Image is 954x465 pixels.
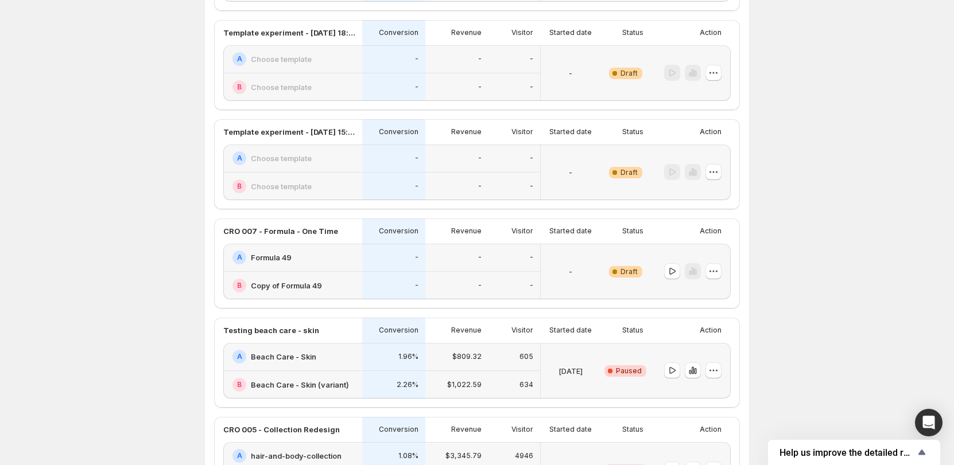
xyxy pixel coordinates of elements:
p: Action [700,326,722,335]
p: Testing beach care - skin [223,325,319,336]
p: 4946 [515,451,533,460]
p: 1.08% [398,451,418,460]
p: Revenue [451,127,482,136]
span: Draft [621,168,638,177]
p: $809.32 [452,352,482,361]
p: 605 [519,352,533,361]
p: Conversion [379,226,418,236]
p: - [415,253,418,262]
p: [DATE] [559,365,583,377]
p: Started date [549,326,592,335]
p: Status [622,226,643,236]
p: CRO 007 - Formula - One Time [223,225,338,237]
h2: A [237,253,242,262]
button: Show survey - Help us improve the detailed report for A/B campaigns [780,446,929,459]
p: Visitor [511,326,533,335]
h2: Choose template [251,81,312,93]
p: Revenue [451,326,482,335]
h2: A [237,54,242,64]
p: - [478,253,482,262]
p: - [415,281,418,290]
p: Action [700,226,722,236]
p: - [415,83,418,92]
p: Action [700,28,722,37]
p: - [478,182,482,191]
p: Visitor [511,28,533,37]
div: Open Intercom Messenger [915,409,943,436]
h2: A [237,451,242,460]
span: Paused [616,366,642,376]
h2: Copy of Formula 49 [251,280,322,291]
p: - [530,281,533,290]
p: - [569,266,572,278]
p: - [478,281,482,290]
p: - [478,154,482,163]
h2: B [237,281,242,290]
p: - [478,83,482,92]
p: Revenue [451,28,482,37]
h2: Choose template [251,153,312,164]
p: Template experiment - [DATE] 15:57:18 [223,126,355,138]
p: Conversion [379,127,418,136]
p: - [569,167,572,178]
p: Visitor [511,226,533,236]
h2: Beach Care - Skin [251,351,316,362]
h2: A [237,154,242,163]
span: Draft [621,267,638,276]
p: Template experiment - [DATE] 18:51:58 [223,27,355,38]
h2: B [237,182,242,191]
h2: Beach Care - Skin (variant) [251,379,349,390]
p: Started date [549,28,592,37]
p: Revenue [451,226,482,236]
p: - [415,54,418,64]
p: Conversion [379,28,418,37]
p: 634 [519,380,533,389]
p: Status [622,326,643,335]
h2: B [237,83,242,92]
span: Draft [621,69,638,78]
p: Started date [549,226,592,236]
p: - [569,68,572,79]
p: - [530,54,533,64]
p: $1,022.59 [447,380,482,389]
p: - [530,83,533,92]
p: Status [622,127,643,136]
h2: hair-and-body-collection [251,450,342,462]
p: Visitor [511,425,533,434]
p: - [478,54,482,64]
p: - [415,182,418,191]
p: Conversion [379,425,418,434]
p: - [530,182,533,191]
p: - [415,154,418,163]
p: - [530,253,533,262]
h2: Formula 49 [251,252,292,263]
p: Conversion [379,326,418,335]
p: 2.26% [397,380,418,389]
p: $3,345.79 [445,451,482,460]
p: Status [622,28,643,37]
p: Visitor [511,127,533,136]
p: 1.96% [398,352,418,361]
p: - [530,154,533,163]
h2: A [237,352,242,361]
p: Started date [549,425,592,434]
span: Help us improve the detailed report for A/B campaigns [780,447,915,458]
p: CRO 005 - Collection Redesign [223,424,340,435]
h2: Choose template [251,53,312,65]
p: Started date [549,127,592,136]
p: Status [622,425,643,434]
p: Action [700,127,722,136]
h2: Choose template [251,181,312,192]
p: Action [700,425,722,434]
h2: B [237,380,242,389]
p: Revenue [451,425,482,434]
